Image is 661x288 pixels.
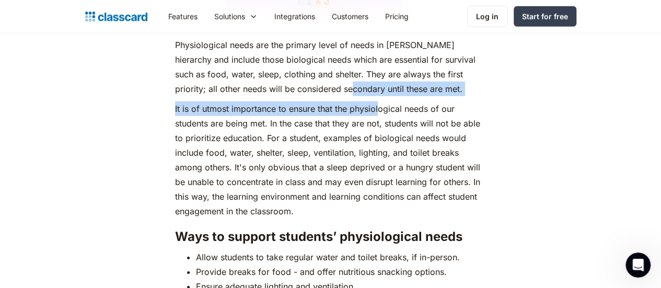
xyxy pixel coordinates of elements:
[467,6,507,27] a: Log in
[206,5,266,28] div: Solutions
[625,252,651,278] iframe: Intercom live chat
[175,229,486,245] h3: Ways to support students’ physiological needs
[522,11,568,22] div: Start for free
[85,9,147,24] a: home
[175,101,486,218] p: It is of utmost importance to ensure that the physiological needs of our students are being met. ...
[175,38,486,96] p: Physiological needs are the primary level of needs in [PERSON_NAME] hierarchy and include those b...
[196,264,486,279] li: Provide breaks for food - and offer nutritious snacking options.
[266,5,323,28] a: Integrations
[377,5,417,28] a: Pricing
[196,250,486,264] li: Allow students to take regular water and toilet breaks, if in-person.
[514,6,576,27] a: Start for free
[214,11,245,22] div: Solutions
[160,5,206,28] a: Features
[323,5,377,28] a: Customers
[476,11,498,22] div: Log in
